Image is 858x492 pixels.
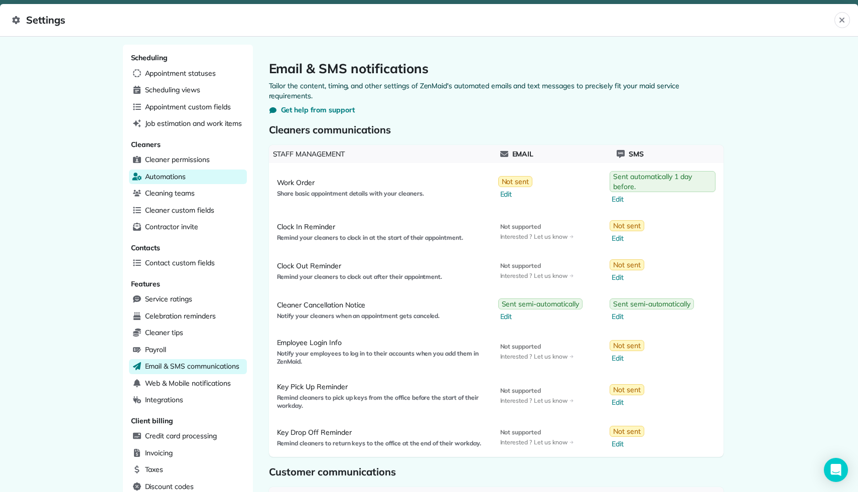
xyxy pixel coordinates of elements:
[613,385,641,395] span: Not sent
[145,188,195,198] span: Cleaning teams
[496,258,578,284] a: Not supportedInterested ?Let us know
[496,424,578,450] a: Not supportedInterested ?Let us know
[12,12,834,28] span: Settings
[534,397,574,405] span: Let us know
[608,167,720,208] a: Sent automatically 1 day before.Edit
[269,81,724,101] p: Tailor the content, timing, and other settings of ZenMaid's automated emails and text messages to...
[145,448,173,458] span: Invoicing
[500,262,574,270] span: Not supported
[500,353,532,361] span: Interested ?
[145,345,167,355] span: Payroll
[145,68,216,78] span: Appointment statuses
[145,205,214,215] span: Cleaner custom fields
[129,376,247,391] a: Web & Mobile notifications
[608,255,648,286] a: Not sentEdit
[612,397,644,407] span: Edit
[145,327,184,338] span: Cleaner tips
[129,220,247,235] a: Contractor invite
[277,350,488,366] span: Notify your employees to log in to their accounts when you add them in ZenMaid.
[129,292,247,307] a: Service ratings
[500,311,583,321] span: Edit
[612,233,644,243] span: Edit
[613,260,641,270] span: Not sent
[129,359,247,374] a: Email & SMS communications
[277,427,488,437] span: Key Drop Off Reminder
[145,464,164,474] span: Taxes
[534,353,574,361] span: Let us know
[145,172,186,182] span: Automations
[129,203,247,218] a: Cleaner custom fields
[612,272,644,282] span: Edit
[145,154,210,165] span: Cleaner permissions
[629,149,644,159] span: Sms
[129,256,247,271] a: Contact custom fields
[613,341,641,351] span: Not sent
[145,118,242,128] span: Job estimation and work items
[496,219,578,245] a: Not supportedInterested ?Let us know
[496,339,578,365] a: Not supportedInterested ?Let us know
[534,438,574,446] span: Let us know
[500,428,574,436] span: Not supported
[129,462,247,477] a: Taxes
[277,312,488,320] span: Notify your cleaners when an appointment gets canceled.
[612,194,716,204] span: Edit
[131,53,168,62] span: Scheduling
[145,361,239,371] span: Email & SMS communications
[496,172,537,203] a: Not sentEdit
[269,465,724,479] span: Customer communications
[502,299,579,309] span: Sent semi-automatically
[129,83,247,98] a: Scheduling views
[145,294,192,304] span: Service ratings
[608,216,648,247] a: Not sentEdit
[500,272,532,280] span: Interested ?
[129,343,247,358] a: Payroll
[277,261,488,271] span: Clock Out Reminder
[145,311,216,321] span: Celebration reminders
[129,116,247,131] a: Job estimation and work items
[145,481,194,491] span: Discount codes
[277,439,488,447] span: Remind cleaners to return keys to the office at the end of their workday.
[145,258,215,268] span: Contact custom fields
[269,61,724,77] h1: Email & SMS notifications
[145,102,231,112] span: Appointment custom fields
[500,397,532,405] span: Interested ?
[145,431,217,441] span: Credit card processing
[131,140,161,149] span: Cleaners
[500,387,574,395] span: Not supported
[534,272,574,280] span: Let us know
[512,149,534,159] span: Email
[608,380,648,411] a: Not sentEdit
[500,233,532,241] span: Interested ?
[612,439,644,449] span: Edit
[277,300,488,310] span: Cleaner Cancellation Notice
[277,178,488,188] span: Work Order
[129,152,247,168] a: Cleaner permissions
[129,393,247,408] a: Integrations
[277,234,488,242] span: Remind your cleaners to clock in at the start of their appointment.
[277,273,488,281] span: Remind your cleaners to clock out after their appointment.
[500,189,533,199] span: Edit
[608,336,648,367] a: Not sentEdit
[145,222,198,232] span: Contractor invite
[608,294,698,325] a: Sent semi-automaticallyEdit
[612,353,644,363] span: Edit
[277,222,488,232] span: Clock In Reminder
[129,325,247,341] a: Cleaner tips
[496,294,587,325] a: Sent semi-automaticallyEdit
[608,422,648,453] a: Not sentEdit
[129,66,247,81] a: Appointment statuses
[145,85,200,95] span: Scheduling views
[145,395,184,405] span: Integrations
[129,170,247,185] a: Automations
[613,172,712,192] span: Sent automatically 1 day before.
[269,105,355,115] button: Get help from support
[129,309,247,324] a: Celebration reminders
[129,429,247,444] a: Credit card processing
[145,378,231,388] span: Web & Mobile notifications
[129,446,247,461] a: Invoicing
[269,123,724,137] span: Cleaners communications
[131,243,161,252] span: Contacts
[613,221,641,231] span: Not sent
